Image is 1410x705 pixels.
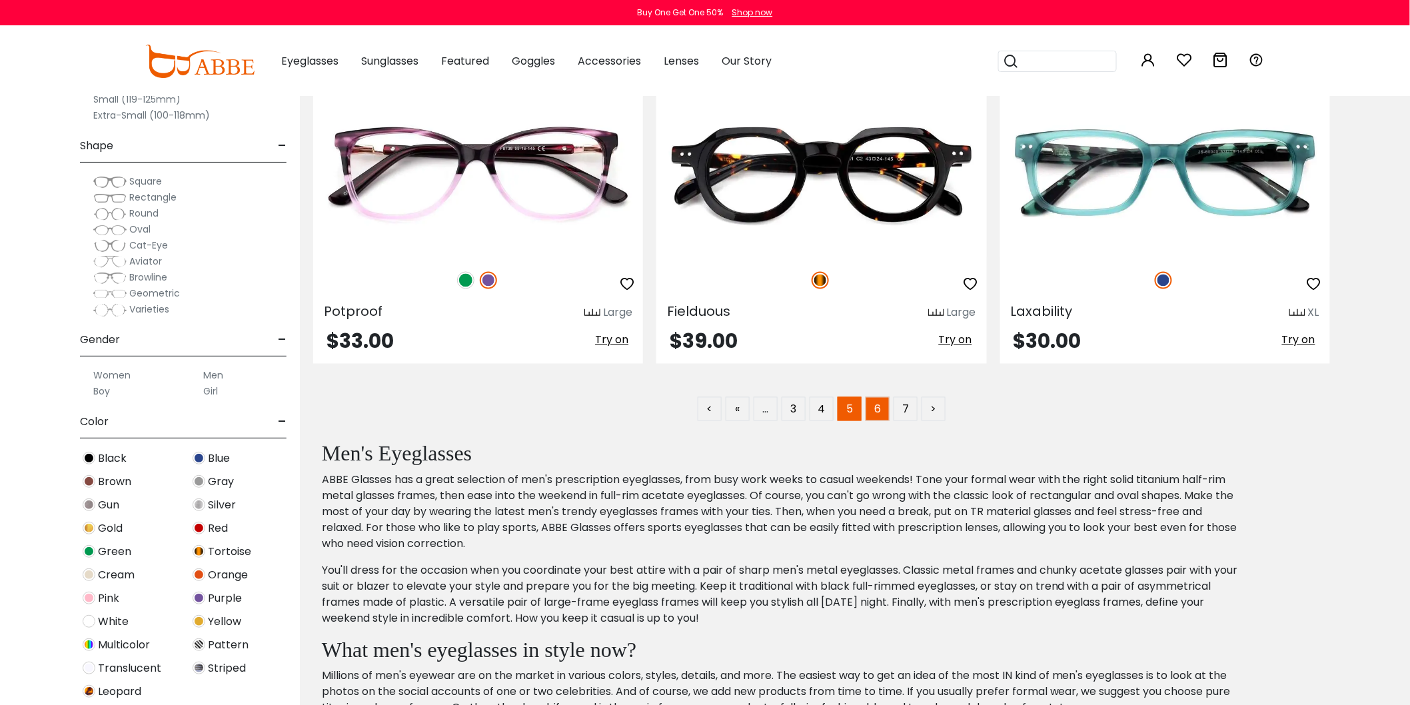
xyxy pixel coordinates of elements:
img: Oval.png [93,223,127,237]
span: Blue [208,450,230,466]
a: 4 [810,397,834,421]
img: size ruler [584,309,600,319]
span: Varieties [129,303,169,316]
img: Purple [480,272,497,289]
img: Purple Potproof - Acetate ,Universal Bridge Fit [313,93,643,258]
img: Browline.png [93,271,127,285]
img: abbeglasses.com [145,45,255,78]
img: Blue [1155,272,1172,289]
img: Translucent [83,662,95,674]
span: Multicolor [98,637,150,653]
img: Leopard [83,685,95,698]
span: 5 [838,397,862,421]
a: 3 [782,397,806,421]
span: Oval [129,223,151,236]
span: Potproof [324,303,382,321]
span: Laxability [1011,303,1073,321]
span: Pink [98,590,119,606]
div: Large [603,305,632,321]
label: Women [93,367,131,383]
span: Gray [208,474,234,490]
span: Try on [1282,333,1315,348]
h2: Men's Eyeglasses [322,441,1241,466]
img: Square.png [93,175,127,189]
label: Girl [203,383,218,399]
img: White [83,615,95,628]
img: Cream [83,568,95,581]
span: Cream [98,567,135,583]
a: > [922,397,946,421]
span: Color [80,406,109,438]
img: Brown [83,475,95,488]
span: Cat-Eye [129,239,168,252]
span: Aviator [129,255,162,268]
span: Fielduous [667,303,730,321]
label: Men [203,367,223,383]
span: - [278,130,287,162]
span: Square [129,175,162,188]
span: Red [208,520,228,536]
img: Rectangle.png [93,191,127,205]
a: Tortoise Fielduous - Acetate ,Universal Bridge Fit [656,93,986,258]
img: Gold [83,522,95,534]
span: Orange [208,567,248,583]
span: Silver [208,497,236,513]
span: Tortoise [208,544,251,560]
img: Red [193,522,205,534]
a: 7 [894,397,918,421]
label: Extra-Small (100-118mm) [93,107,210,123]
img: size ruler [928,309,944,319]
img: Green [83,545,95,558]
span: Accessories [578,53,641,69]
span: - [278,324,287,356]
img: Tortoise [193,545,205,558]
div: Shop now [732,7,773,19]
div: Buy One Get One 50% [638,7,724,19]
img: Black [83,452,95,464]
span: Gun [98,497,119,513]
div: Large [947,305,976,321]
span: Sunglasses [361,53,418,69]
button: Try on [1278,332,1319,349]
span: Purple [208,590,242,606]
span: Rectangle [129,191,177,204]
a: Blue Laxability - Acetate ,Universal Bridge Fit [1000,93,1330,258]
img: Aviator.png [93,255,127,269]
img: Geometric.png [93,287,127,301]
p: ABBE Glasses has a great selection of men's prescription eyeglasses, from busy work weeks to casu... [322,472,1241,552]
img: Yellow [193,615,205,628]
span: $33.00 [327,327,394,356]
span: $39.00 [670,327,738,356]
span: Gold [98,520,123,536]
span: Our Story [722,53,772,69]
span: Striped [208,660,246,676]
a: < [698,397,722,421]
span: Browline [129,271,167,284]
span: Eyeglasses [281,53,339,69]
span: … [754,397,778,421]
img: Purple [193,592,205,604]
img: Tortoise [812,272,829,289]
span: Green [98,544,131,560]
span: White [98,614,129,630]
img: Round.png [93,207,127,221]
span: Gender [80,324,120,356]
span: Lenses [664,53,699,69]
span: Try on [595,333,628,348]
span: Featured [441,53,489,69]
img: Cat-Eye.png [93,239,127,253]
img: Gray [193,475,205,488]
span: Shape [80,130,113,162]
button: Try on [591,332,632,349]
a: 6 [866,397,890,421]
span: Yellow [208,614,241,630]
img: size ruler [1289,309,1305,319]
img: Multicolor [83,638,95,651]
img: Silver [193,498,205,511]
h2: What men's eyeglasses in style now? [322,638,1241,663]
span: Geometric [129,287,180,300]
img: Striped [193,662,205,674]
img: Green [457,272,474,289]
span: Try on [939,333,972,348]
